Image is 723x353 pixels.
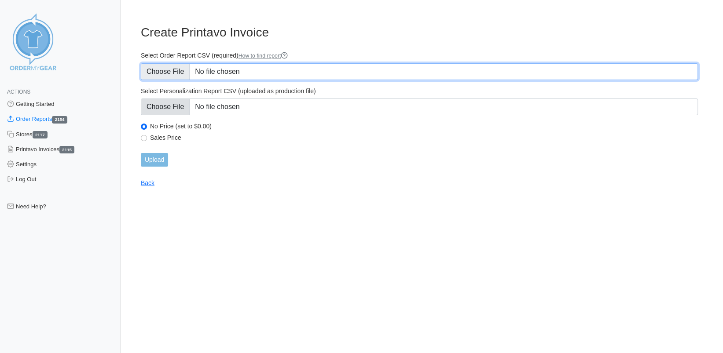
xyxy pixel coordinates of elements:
span: 2117 [33,131,48,138]
label: Sales Price [150,134,698,142]
span: 2115 [59,146,74,153]
a: How to find report [239,53,288,59]
span: Actions [7,89,30,95]
span: 2154 [52,116,67,124]
label: Select Personalization Report CSV (uploaded as production file) [141,87,698,95]
label: No Price (set to $0.00) [150,122,698,130]
a: Back [141,179,154,186]
input: Upload [141,153,168,167]
h3: Create Printavo Invoice [141,25,698,40]
label: Select Order Report CSV (required) [141,51,698,60]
